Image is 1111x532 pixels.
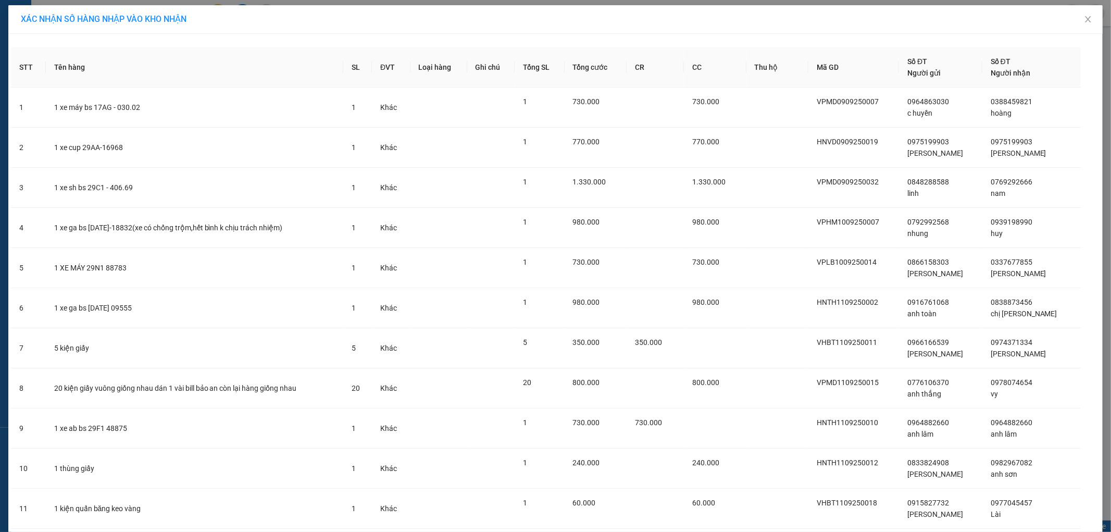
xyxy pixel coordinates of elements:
td: 5 kiện giấy [46,328,344,368]
span: 730.000 [635,418,662,427]
span: anh toàn [907,310,937,318]
td: 1 xe cup 29AA-16968 [46,128,344,168]
span: 1 [523,178,527,186]
th: SL [343,47,372,88]
span: anh thắng [907,390,941,398]
span: 770.000 [573,138,600,146]
span: 5 [523,338,527,347]
td: Khác [372,328,410,368]
td: 1 xe ga bs [DATE]-18832(xe có chống trộm,hết bình k chịu trách nhiệm) [46,208,344,248]
th: Mã GD [808,47,899,88]
span: 0978074654 [991,378,1032,387]
td: Khác [372,128,410,168]
span: 1 [352,224,356,232]
span: 1 [352,264,356,272]
span: VHBT1109250011 [817,338,877,347]
span: 60.000 [692,499,715,507]
span: 1 [352,103,356,112]
span: 0833824908 [907,459,949,467]
span: 0337677855 [991,258,1032,266]
span: 730.000 [692,258,719,266]
td: Khác [372,168,410,208]
th: Tổng SL [515,47,564,88]
span: c huyền [907,109,932,117]
span: 770.000 [692,138,719,146]
span: Số ĐT [907,57,927,66]
span: 1 [523,298,527,306]
span: 1.330.000 [692,178,726,186]
th: Thu hộ [746,47,808,88]
span: anh sơn [991,470,1017,478]
span: VPMD0909250007 [817,97,879,106]
span: 980.000 [573,218,600,226]
span: XÁC NHẬN SỐ HÀNG NHẬP VÀO KHO NHẬN [21,14,186,24]
td: 4 [11,208,46,248]
td: Khác [372,88,410,128]
span: close [1084,15,1092,23]
span: 1 [352,504,356,513]
span: 1 [352,143,356,152]
span: 5 [352,344,356,352]
span: [PERSON_NAME] [907,149,963,157]
span: 800.000 [573,378,600,387]
span: 0939198990 [991,218,1032,226]
span: 1 [352,183,356,192]
td: 1 xe máy bs 17AG - 030.02 [46,88,344,128]
td: Khác [372,208,410,248]
span: 730.000 [573,418,600,427]
span: 0975199903 [907,138,949,146]
td: Khác [372,248,410,288]
th: Ghi chú [467,47,515,88]
span: 730.000 [692,97,719,106]
span: 0974371334 [991,338,1032,347]
span: 0866158303 [907,258,949,266]
span: 0966166539 [907,338,949,347]
span: [PERSON_NAME] [991,149,1046,157]
span: Lài [991,510,1001,518]
td: Khác [372,368,410,409]
span: 0792992568 [907,218,949,226]
span: hoàng [991,109,1012,117]
span: VHBT1109250018 [817,499,877,507]
span: 0975199903 [991,138,1032,146]
span: 730.000 [573,97,600,106]
span: 240.000 [692,459,719,467]
span: 0964882660 [991,418,1032,427]
th: CC [684,47,746,88]
td: 5 [11,248,46,288]
span: anh lâm [907,430,933,438]
td: 7 [11,328,46,368]
td: 1 xe ga bs [DATE] 09555 [46,288,344,328]
span: 1 [523,418,527,427]
td: 9 [11,409,46,449]
span: Người nhận [991,69,1030,77]
span: 800.000 [692,378,719,387]
span: anh lâm [991,430,1017,438]
span: nam [991,189,1005,197]
span: 0838873456 [991,298,1032,306]
td: 10 [11,449,46,489]
th: ĐVT [372,47,410,88]
span: 1 [523,97,527,106]
td: 1 XE MÁY 29N1 88783 [46,248,344,288]
td: 1 [11,88,46,128]
span: 60.000 [573,499,596,507]
span: HNTH1109250002 [817,298,878,306]
span: 240.000 [573,459,600,467]
span: 0964863030 [907,97,949,106]
td: 1 xe ab bs 29F1 48875 [46,409,344,449]
td: 1 xe sh bs 29C1 - 406.69 [46,168,344,208]
td: 20 kiện giấy vuông giống nhau dán 1 vài bill bảo an còn lại hàng giống nhau [46,368,344,409]
span: HNTH1109250012 [817,459,878,467]
td: Khác [372,409,410,449]
span: 0848288588 [907,178,949,186]
td: Khác [372,449,410,489]
span: HNTH1109250010 [817,418,878,427]
td: 2 [11,128,46,168]
th: CR [627,47,684,88]
span: 1 [523,499,527,507]
td: 1 kiện quấn băng keo vàng [46,489,344,529]
td: 3 [11,168,46,208]
span: [PERSON_NAME] [907,510,963,518]
span: [PERSON_NAME] [991,350,1046,358]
